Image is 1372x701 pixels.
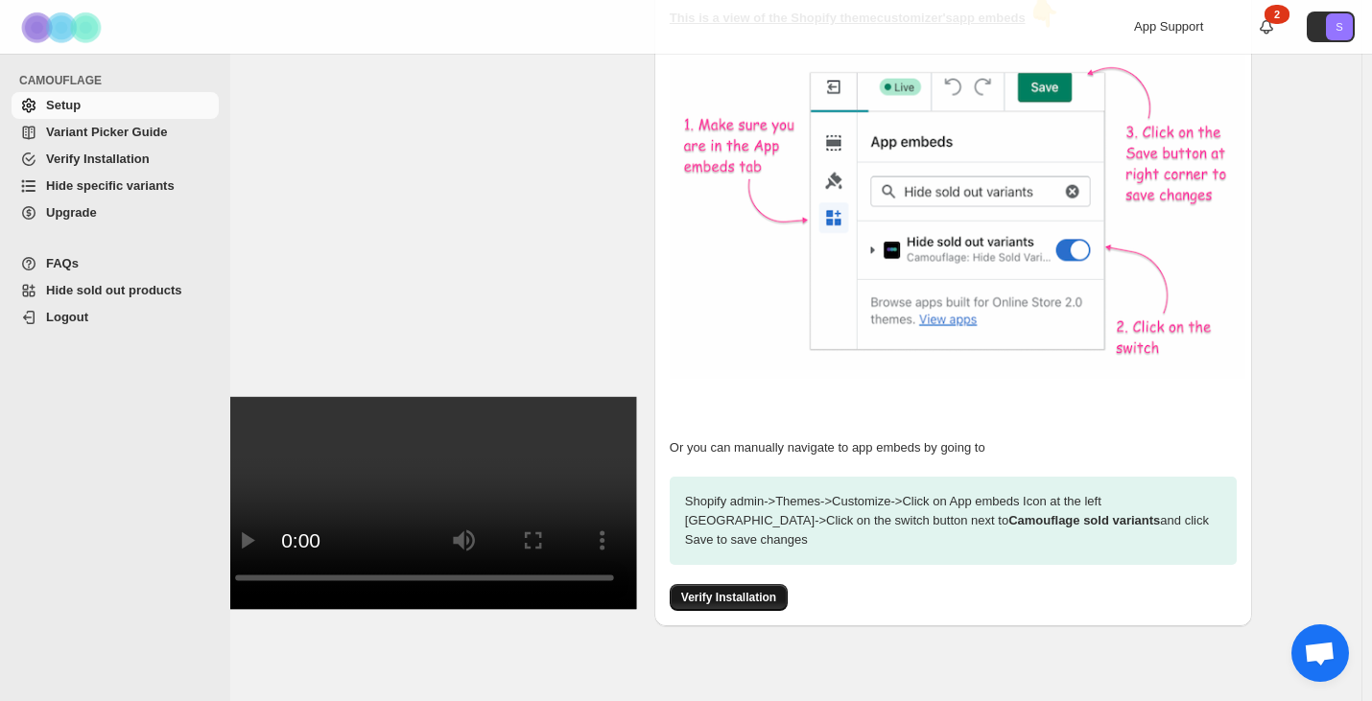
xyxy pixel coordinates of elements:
[681,590,776,605] span: Verify Installation
[1291,624,1349,682] a: Open chat
[670,438,1237,457] p: Or you can manually navigate to app embeds by going to
[12,173,219,199] a: Hide specific variants
[1134,19,1203,34] span: App Support
[1008,513,1160,527] strong: Camouflage sold variants
[12,250,219,277] a: FAQs
[46,310,88,324] span: Logout
[19,73,221,88] span: CAMOUFLAGE
[670,43,1245,379] img: camouflage-enable
[12,277,219,304] a: Hide sold out products
[1307,12,1355,42] button: Avatar with initials S
[46,98,81,112] span: Setup
[1326,13,1353,40] span: Avatar with initials S
[46,283,182,297] span: Hide sold out products
[12,119,219,146] a: Variant Picker Guide
[1257,17,1276,36] a: 2
[12,92,219,119] a: Setup
[1265,5,1289,24] div: 2
[670,590,788,604] a: Verify Installation
[12,199,219,226] a: Upgrade
[46,256,79,270] span: FAQs
[46,152,150,166] span: Verify Installation
[46,205,97,220] span: Upgrade
[46,125,167,139] span: Variant Picker Guide
[1336,21,1342,33] text: S
[15,1,111,54] img: Camouflage
[12,304,219,331] a: Logout
[670,584,788,611] button: Verify Installation
[212,397,637,609] video: Enable Camouflage in theme app embeds
[12,146,219,173] a: Verify Installation
[46,178,175,193] span: Hide specific variants
[670,477,1237,565] p: Shopify admin -> Themes -> Customize -> Click on App embeds Icon at the left [GEOGRAPHIC_DATA] ->...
